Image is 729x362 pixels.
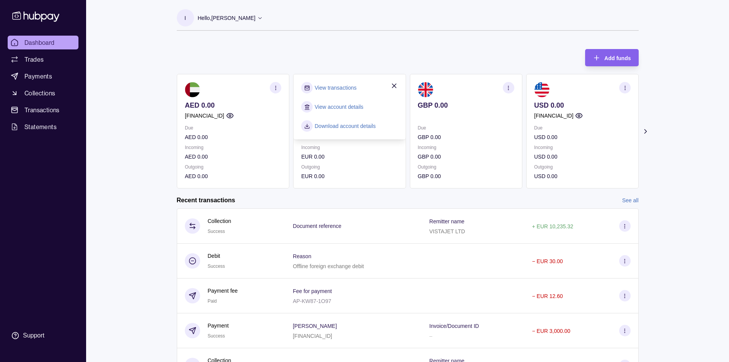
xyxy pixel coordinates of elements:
p: Outgoing [418,163,514,171]
a: View transactions [315,84,356,92]
p: Reason [293,253,311,259]
p: Fee for payment [293,288,332,294]
a: Transactions [8,103,78,117]
p: Debit [208,252,225,260]
p: − EUR 30.00 [532,258,563,264]
span: Success [208,264,225,269]
p: EUR 0.00 [301,172,398,180]
p: VISTAJET LTD [429,228,465,234]
span: Transactions [24,105,60,115]
p: EUR 0.00 [301,152,398,161]
a: Support [8,328,78,344]
span: Statements [24,122,57,131]
a: View account details [315,103,363,111]
a: See all [622,196,639,205]
p: [FINANCIAL_ID] [185,111,224,120]
p: GBP 0.00 [418,152,514,161]
p: AED 0.00 [185,152,281,161]
p: + EUR 10,235.32 [532,223,573,229]
p: AP-KW87-1O97 [293,298,331,304]
p: GBP 0.00 [418,133,514,141]
span: Dashboard [24,38,55,47]
p: [FINANCIAL_ID] [293,333,332,339]
p: [FINANCIAL_ID] [534,111,573,120]
button: Add funds [585,49,638,66]
span: Trades [24,55,44,64]
p: GBP 0.00 [418,172,514,180]
p: Hello, [PERSON_NAME] [198,14,256,22]
p: Payment [208,321,229,330]
p: AED 0.00 [185,101,281,110]
a: Download account details [315,122,376,130]
img: ae [185,82,200,97]
p: USD 0.00 [534,101,630,110]
span: Success [208,229,225,234]
p: USD 0.00 [534,172,630,180]
a: Trades [8,52,78,66]
span: Success [208,333,225,339]
p: USD 0.00 [534,152,630,161]
p: [PERSON_NAME] [293,323,337,329]
p: Incoming [185,143,281,152]
p: Offline foreign exchange debit [293,263,364,269]
a: Collections [8,86,78,100]
span: Add funds [604,55,631,61]
p: – [429,333,432,339]
span: Payments [24,72,52,81]
span: Collections [24,88,55,98]
img: us [534,82,549,97]
p: Due [185,124,281,132]
h2: Recent transactions [177,196,235,205]
p: Incoming [418,143,514,152]
p: − EUR 3,000.00 [532,328,570,334]
a: Payments [8,69,78,83]
p: Remitter name [429,218,465,224]
p: Invoice/Document ID [429,323,479,329]
p: Document reference [293,223,341,229]
p: I [184,14,186,22]
a: Dashboard [8,36,78,49]
img: gb [418,82,433,97]
p: Outgoing [301,163,398,171]
p: Due [534,124,630,132]
span: Paid [208,298,217,304]
a: Statements [8,120,78,134]
p: USD 0.00 [534,133,630,141]
p: Due [418,124,514,132]
p: Payment fee [208,287,238,295]
p: Outgoing [185,163,281,171]
p: Incoming [534,143,630,152]
p: − EUR 12.60 [532,293,563,299]
p: Outgoing [534,163,630,171]
p: AED 0.00 [185,133,281,141]
p: Collection [208,217,231,225]
p: Incoming [301,143,398,152]
p: GBP 0.00 [418,101,514,110]
p: AED 0.00 [185,172,281,180]
div: Support [23,331,44,340]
